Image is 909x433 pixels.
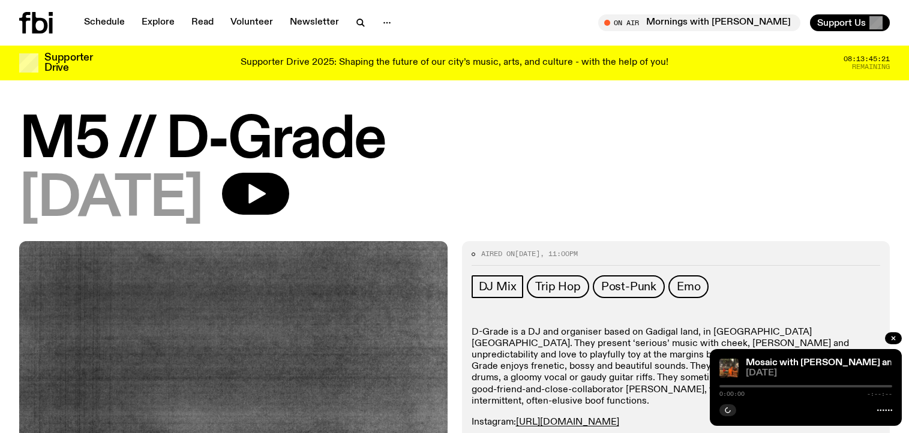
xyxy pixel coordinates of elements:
button: Support Us [810,14,890,31]
p: Instagram: [472,417,881,428]
a: Explore [134,14,182,31]
a: Read [184,14,221,31]
a: [URL][DOMAIN_NAME] [516,417,619,427]
span: Post-Punk [601,280,656,293]
span: Support Us [817,17,866,28]
span: 0:00:00 [719,391,745,397]
span: [DATE] [19,173,203,227]
span: DJ Mix [479,280,517,293]
a: Schedule [77,14,132,31]
a: Newsletter [283,14,346,31]
span: -:--:-- [867,391,892,397]
a: Trip Hop [527,275,589,298]
span: Emo [677,280,700,293]
h3: Supporter Drive [44,53,92,73]
span: Remaining [852,64,890,70]
a: Emo [668,275,709,298]
span: [DATE] [746,369,892,378]
p: Supporter Drive 2025: Shaping the future of our city’s music, arts, and culture - with the help o... [241,58,668,68]
a: DJ Mix [472,275,524,298]
span: Trip Hop [535,280,580,293]
h1: M5 // D-Grade [19,114,890,168]
img: Tommy and Jono Playing at a fundraiser for Palestine [719,359,739,378]
span: [DATE] [515,249,540,258]
a: Post-Punk [593,275,665,298]
span: 08:13:45:21 [844,56,890,62]
p: D-Grade is a DJ and organiser based on Gadigal land, in [GEOGRAPHIC_DATA] [GEOGRAPHIC_DATA]. They... [472,327,881,407]
span: , 11:00pm [540,249,578,258]
span: Aired on [481,249,515,258]
a: Volunteer [223,14,280,31]
button: On AirMornings with [PERSON_NAME] [598,14,800,31]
